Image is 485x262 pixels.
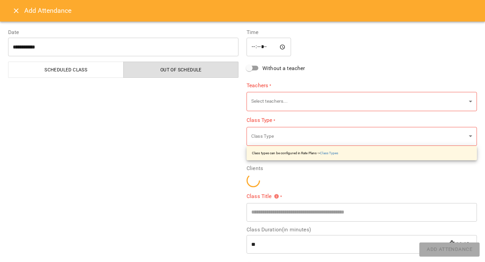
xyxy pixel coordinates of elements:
[262,64,305,72] span: Without a teacher
[24,5,477,16] h6: Add Attendance
[252,151,338,156] p: Class types can be configured in Rate Plans ->
[247,92,477,111] div: Select teachers...
[8,62,124,78] button: Scheduled class
[247,127,477,146] div: Class Type
[320,151,338,155] a: Class Types
[123,62,239,78] button: Out of Schedule
[12,66,120,74] span: Scheduled class
[247,81,477,89] label: Teachers
[251,98,466,105] p: Select teachers...
[8,3,24,19] button: Close
[247,30,477,35] label: Time
[247,166,477,171] label: Clients
[247,227,477,232] label: Class Duration(in minutes)
[8,30,238,35] label: Date
[274,194,279,199] svg: Please specify class title or select clients
[247,194,279,199] span: Class Title
[251,133,466,140] p: Class Type
[247,117,477,124] label: Class Type
[128,66,235,74] span: Out of Schedule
